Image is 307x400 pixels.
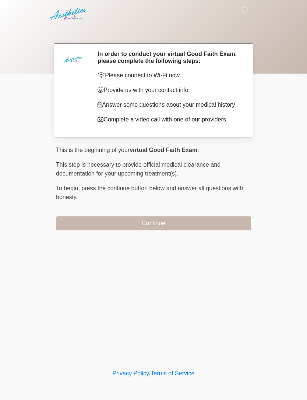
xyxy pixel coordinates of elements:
[56,162,220,177] span: This step is necessary to provide official medical clearance and documentation for your upcoming ...
[113,370,149,376] a: Privacy Policy
[151,370,194,376] a: Terms of Service
[56,185,243,200] span: press the continue button below and answer all questions with honesty.
[98,115,240,124] p: Complete a video call with one of our providers
[98,86,240,95] p: Provide us with your contact info
[61,50,84,72] img: Agent Avatar
[130,147,197,153] strong: virtual Good Faith Exam
[149,370,151,376] a: |
[56,216,251,230] button: Continue
[98,50,240,64] h2: In order to conduct your virtual Good Faith Exam, please complete the following steps:
[50,26,257,40] h1: ‎ ‎ ‎
[49,6,89,22] img: Aesthetics by Emediate Cure Logo
[56,147,130,153] span: This is the beginning of your
[56,185,81,191] span: To begin,
[98,100,240,109] p: Answer some questions about your medical history
[98,71,240,80] p: Please connect to Wi-Fi now
[197,147,199,153] span: .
